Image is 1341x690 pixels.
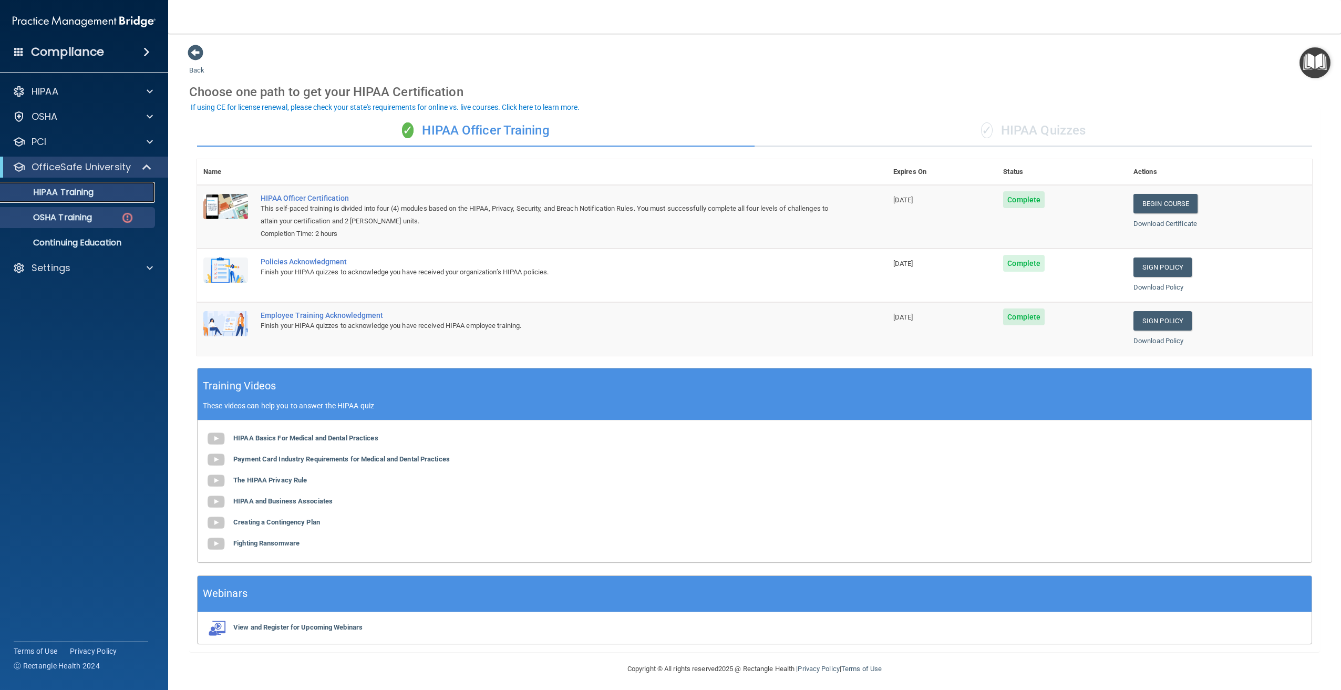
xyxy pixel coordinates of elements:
[32,85,58,98] p: HIPAA
[32,262,70,274] p: Settings
[233,518,320,526] b: Creating a Contingency Plan
[1133,220,1197,228] a: Download Certificate
[1299,47,1330,78] button: Open Resource Center
[203,584,247,603] h5: Webinars
[887,159,997,185] th: Expires On
[233,455,450,463] b: Payment Card Industry Requirements for Medical and Dental Practices
[32,136,46,148] p: PCI
[203,377,276,395] h5: Training Videos
[893,260,913,267] span: [DATE]
[997,159,1127,185] th: Status
[261,320,834,332] div: Finish your HIPAA quizzes to acknowledge you have received HIPAA employee training.
[893,313,913,321] span: [DATE]
[205,449,226,470] img: gray_youtube_icon.38fcd6cc.png
[13,110,153,123] a: OSHA
[205,470,226,491] img: gray_youtube_icon.38fcd6cc.png
[798,665,839,673] a: Privacy Policy
[233,539,300,547] b: Fighting Ransomware
[1133,311,1192,331] a: Sign Policy
[189,77,1320,107] div: Choose one path to get your HIPAA Certification
[197,115,755,147] div: HIPAA Officer Training
[261,202,834,228] div: This self-paced training is divided into four (4) modules based on the HIPAA, Privacy, Security, ...
[7,238,150,248] p: Continuing Education
[189,54,204,74] a: Back
[1003,191,1045,208] span: Complete
[893,196,913,204] span: [DATE]
[1133,258,1192,277] a: Sign Policy
[261,266,834,279] div: Finish your HIPAA quizzes to acknowledge you have received your organization’s HIPAA policies.
[14,646,57,656] a: Terms of Use
[14,661,100,671] span: Ⓒ Rectangle Health 2024
[203,401,1306,410] p: These videos can help you to answer the HIPAA quiz
[205,533,226,554] img: gray_youtube_icon.38fcd6cc.png
[205,428,226,449] img: gray_youtube_icon.38fcd6cc.png
[1127,159,1312,185] th: Actions
[841,665,882,673] a: Terms of Use
[1133,194,1198,213] a: Begin Course
[191,104,580,111] div: If using CE for license renewal, please check your state's requirements for online vs. live cours...
[13,11,156,32] img: PMB logo
[755,115,1312,147] div: HIPAA Quizzes
[981,122,993,138] span: ✓
[7,187,94,198] p: HIPAA Training
[563,652,946,686] div: Copyright © All rights reserved 2025 @ Rectangle Health | |
[1003,255,1045,272] span: Complete
[32,110,58,123] p: OSHA
[121,211,134,224] img: danger-circle.6113f641.png
[189,102,581,112] button: If using CE for license renewal, please check your state's requirements for online vs. live cours...
[13,161,152,173] a: OfficeSafe University
[261,228,834,240] div: Completion Time: 2 hours
[261,194,834,202] a: HIPAA Officer Certification
[205,512,226,533] img: gray_youtube_icon.38fcd6cc.png
[233,497,333,505] b: HIPAA and Business Associates
[32,161,131,173] p: OfficeSafe University
[13,85,153,98] a: HIPAA
[13,136,153,148] a: PCI
[233,476,307,484] b: The HIPAA Privacy Rule
[31,45,104,59] h4: Compliance
[233,434,378,442] b: HIPAA Basics For Medical and Dental Practices
[261,311,834,320] div: Employee Training Acknowledgment
[197,159,254,185] th: Name
[233,623,363,631] b: View and Register for Upcoming Webinars
[1133,283,1184,291] a: Download Policy
[402,122,414,138] span: ✓
[1133,337,1184,345] a: Download Policy
[1003,308,1045,325] span: Complete
[261,258,834,266] div: Policies Acknowledgment
[13,262,153,274] a: Settings
[205,620,226,636] img: webinarIcon.c7ebbf15.png
[70,646,117,656] a: Privacy Policy
[7,212,92,223] p: OSHA Training
[205,491,226,512] img: gray_youtube_icon.38fcd6cc.png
